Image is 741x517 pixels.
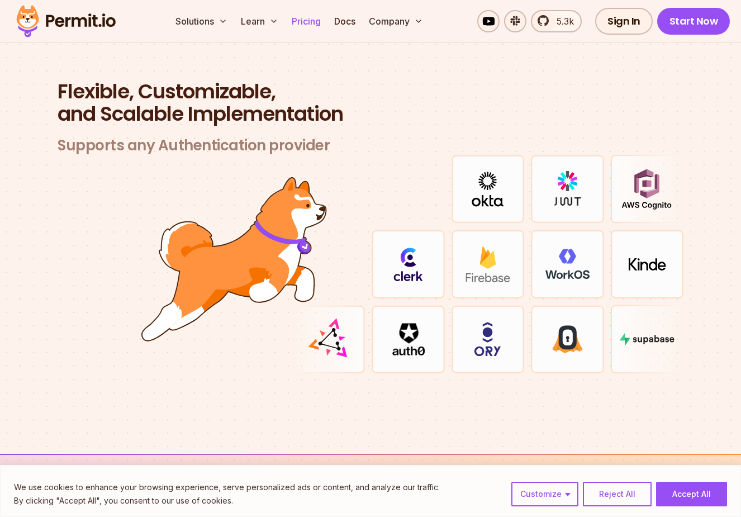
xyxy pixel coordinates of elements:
[287,10,325,32] a: Pricing
[550,15,574,28] span: 5.3k
[531,10,582,32] a: 5.3k
[11,2,121,40] img: Permit logo
[58,136,683,155] h3: Supports any Authentication provider
[14,494,440,507] p: By clicking "Accept All", you consent to our use of cookies.
[657,8,730,35] a: Start Now
[511,482,578,506] button: Customize
[14,481,440,494] p: We use cookies to enhance your browsing experience, serve personalized ads or content, and analyz...
[595,8,653,35] a: Sign In
[58,80,683,103] span: Flexible, Customizable,
[330,10,360,32] a: Docs
[171,10,232,32] button: Solutions
[236,10,283,32] button: Learn
[364,10,427,32] button: Company
[656,482,727,506] button: Accept All
[58,80,683,125] h2: and Scalable Implementation
[583,482,652,506] button: Reject All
